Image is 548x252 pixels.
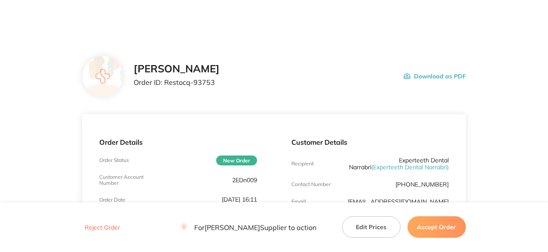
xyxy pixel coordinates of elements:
p: Customer Account Number [99,174,152,186]
span: ( Experteeth Dental Narrabri ) [371,163,449,171]
p: Order Details [99,138,257,146]
p: Recipient [291,161,314,167]
button: Download as PDF [404,63,466,90]
p: Emaill [291,199,306,205]
a: Restocq logo [45,12,131,26]
a: [EMAIL_ADDRESS][DOMAIN_NAME] [348,198,449,205]
button: Accept Order [407,216,466,238]
button: Edit Prices [342,216,401,238]
p: Order ID: Restocq- 93753 [134,78,220,86]
p: [PHONE_NUMBER] [395,181,449,188]
h2: [PERSON_NAME] [134,63,220,75]
p: Experteeth Dental Narrabri [344,157,449,171]
p: Contact Number [291,181,331,187]
button: Reject Order [82,224,122,231]
p: 2EDn009 [232,177,257,184]
p: Customer Details [291,138,449,146]
p: Order Status [99,157,129,163]
img: Restocq logo [45,12,131,25]
p: [DATE] 16:11 [222,196,257,203]
span: New Order [216,156,257,165]
p: For [PERSON_NAME] Supplier to action [181,223,316,231]
p: Order Date [99,197,126,203]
